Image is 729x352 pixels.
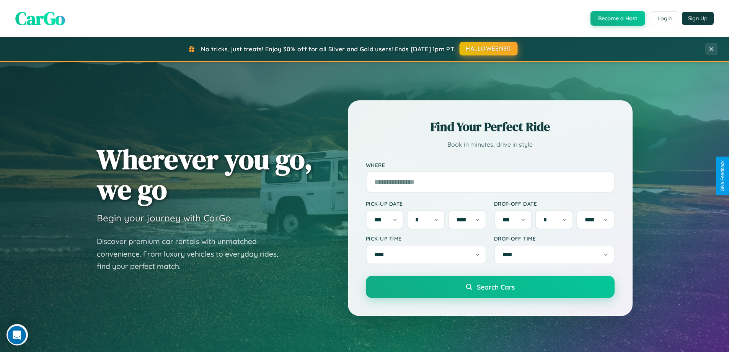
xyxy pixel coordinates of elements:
[366,139,615,150] p: Book in minutes, drive in style
[366,200,486,207] label: Pick-up Date
[366,276,615,298] button: Search Cars
[682,12,714,25] button: Sign Up
[201,45,455,53] span: No tricks, just treats! Enjoy 30% off for all Silver and Gold users! Ends [DATE] 1pm PT.
[460,42,518,56] button: HALLOWEEN30
[494,200,615,207] label: Drop-off Date
[7,324,28,345] iframe: Intercom live chat discovery launcher
[366,162,615,168] label: Where
[97,144,313,205] h1: Wherever you go, we go
[8,326,26,344] iframe: Intercom live chat
[97,235,288,273] p: Discover premium car rentals with unmatched convenience. From luxury vehicles to everyday rides, ...
[97,212,231,224] h3: Begin your journey with CarGo
[651,11,678,25] button: Login
[477,283,515,291] span: Search Cars
[366,235,486,242] label: Pick-up Time
[15,6,65,31] span: CarGo
[590,11,645,26] button: Become a Host
[720,160,725,192] div: Give Feedback
[494,235,615,242] label: Drop-off Time
[366,118,615,135] h2: Find Your Perfect Ride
